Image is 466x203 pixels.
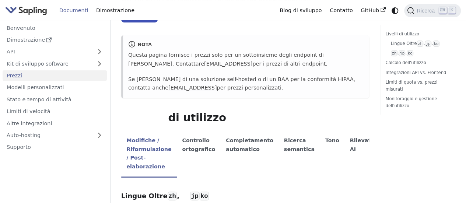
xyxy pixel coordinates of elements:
font: Lingue Oltre [391,41,417,46]
a: Auto-hosting [3,130,107,141]
font: Completamento automatico [226,137,273,152]
font: Integrazioni API vs. Frontend [385,70,446,75]
font: Altre integrazioni [7,120,52,126]
code: jp [190,192,199,200]
code: ko [199,192,209,200]
button: Espandi la categoria della barra laterale 'API' [92,46,107,57]
a: Modelli personalizzati [3,82,107,93]
font: Auto-hosting [7,132,41,138]
font: , [397,50,399,56]
a: Prezzi [3,70,107,81]
a: Dimostrazione [92,5,139,16]
font: Modifiche / Riformulazione / Post-elaborazione [126,137,171,169]
font: Kit di sviluppo software [7,61,69,67]
a: zh,jp,ko [391,50,450,57]
a: API [3,46,92,57]
font: di utilizzo [168,111,226,124]
font: Dimostrazione [96,7,134,13]
a: Livelli di utilizzo [385,31,453,38]
code: zh [168,192,177,200]
font: Modelli personalizzati [7,84,64,90]
font: Contatto [330,7,353,13]
font: Benvenuto [7,25,35,31]
a: Kit di sviluppo software [3,58,92,69]
a: Calcolo dell'utilizzo [385,59,453,66]
a: Stato e tempo di attività [3,94,107,105]
font: API [7,49,15,55]
a: Integrazioni API vs. Frontend [385,69,453,76]
a: [EMAIL_ADDRESS] [204,61,252,67]
code: jp [399,50,405,56]
font: Se [PERSON_NAME] di una soluzione self-hosted o di un BAA per la conformità HIPAA, contatta anche [128,76,355,91]
a: Monitoraggio e gestione dell'utilizzo [385,95,453,109]
font: Monitoraggio e gestione dell'utilizzo [385,96,437,108]
font: Ricerca [417,8,435,14]
button: Cerca (Ctrl+K) [404,4,460,17]
font: Livelli di utilizzo [385,31,419,36]
a: Lingue Oltrezh,jp,ko [391,40,450,47]
font: per i prezzi di altri endpoint. [252,61,327,67]
font: Controllo ortografico [182,137,215,152]
a: Dimostrazione [3,35,107,45]
code: jp [425,41,431,47]
a: Limiti di quota vs. prezzi misurati [385,79,453,93]
font: Calcolo dell'utilizzo [385,60,426,65]
a: Documenti [55,5,92,16]
font: per prezzi personalizzati. [217,85,283,91]
font: Documenti [59,7,88,13]
font: , [177,192,179,200]
a: Limiti di velocità [3,106,107,117]
img: Alberello.ai [5,5,47,16]
a: Supporto [3,142,107,153]
font: Limiti di velocità [7,108,50,114]
a: Alberello.ai [5,5,50,16]
code: zh [391,50,397,56]
font: GitHub [361,7,379,13]
kbd: K [448,7,455,14]
a: Altre integrazioni [3,118,107,129]
a: GitHub [357,5,389,16]
font: Rilevatore AI [350,137,380,152]
font: nota [137,42,152,47]
a: Benvenuto [3,22,107,33]
a: [EMAIL_ADDRESS] [168,85,217,91]
font: Limiti di quota vs. prezzi misurati [385,80,437,92]
font: Tono [325,137,339,143]
font: , [431,41,433,46]
font: Dimostrazione [7,37,45,43]
font: Questa pagina fornisce i prezzi solo per un sottoinsieme degli endpoint di [PERSON_NAME]. Contattare [128,52,323,67]
font: Blog di sviluppo [280,7,322,13]
code: zh [417,41,423,47]
a: Contatto [326,5,357,16]
font: Supporto [7,144,31,150]
font: , [423,41,425,46]
button: Espandi la categoria della barra laterale 'SDK' [92,58,107,69]
font: Stato e tempo di attività [7,97,71,102]
font: Lingue Oltre [121,192,168,200]
code: ko [407,50,413,56]
font: Prezzi [7,73,22,78]
code: ko [433,41,439,47]
a: Blog di sviluppo [276,5,326,16]
button: Passa dalla modalità scura a quella chiara (attualmente modalità di sistema) [390,5,400,16]
font: Ricerca semantica [284,137,315,152]
font: , [405,50,407,56]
